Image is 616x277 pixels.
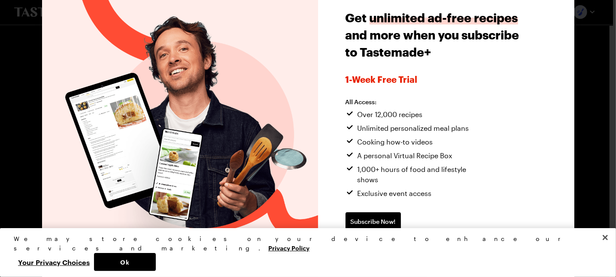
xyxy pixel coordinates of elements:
[358,151,452,161] span: A personal Virtual Recipe Box
[268,244,310,252] a: More information about your privacy, opens in a new tab
[596,228,615,247] button: Close
[358,164,487,185] span: 1,000+ hours of food and lifestyle shows
[14,234,595,253] div: We may store cookies on your device to enhance our services and marketing.
[351,217,396,226] span: Subscribe Now!
[346,74,522,84] span: 1-week Free Trial
[14,253,94,271] button: Your Privacy Choices
[14,234,595,271] div: Privacy
[370,11,518,24] span: unlimited ad-free recipes
[346,212,401,231] a: Subscribe Now!
[358,123,469,133] span: Unlimited personalized meal plans
[358,188,432,199] span: Exclusive event access
[358,137,433,147] span: Cooking how-to videos
[346,98,487,106] h2: All Access:
[358,109,423,120] span: Over 12,000 recipes
[94,253,156,271] button: Ok
[346,9,522,60] h1: Get and more when you subscribe to Tastemade+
